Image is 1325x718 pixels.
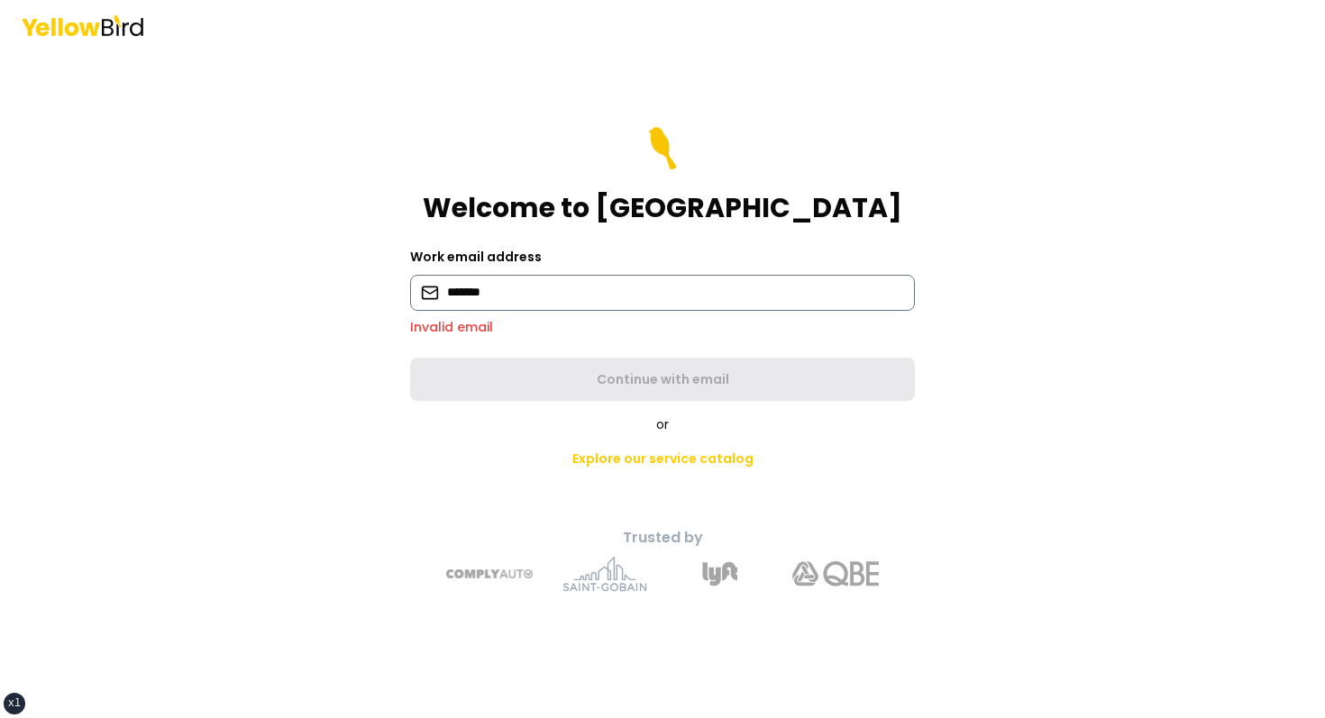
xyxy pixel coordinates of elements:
p: Trusted by [345,527,980,549]
p: Invalid email [410,318,915,336]
h1: Welcome to [GEOGRAPHIC_DATA] [423,192,902,224]
span: or [656,415,669,433]
a: Explore our service catalog [558,441,768,477]
label: Work email address [410,248,542,266]
div: xl [8,696,21,711]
